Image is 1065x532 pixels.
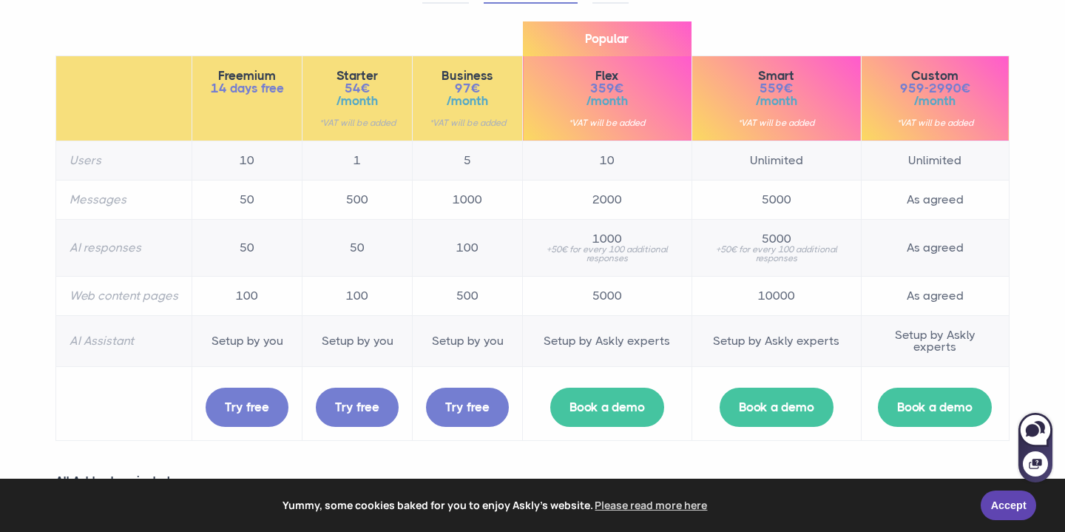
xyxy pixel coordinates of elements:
[426,388,509,427] a: Try free
[316,70,399,82] span: Starter
[302,276,413,315] td: 100
[302,141,413,180] td: 1
[692,180,861,219] td: 5000
[593,494,710,516] a: learn more about cookies
[426,118,509,127] small: *VAT will be added
[981,491,1036,520] a: Accept
[523,141,692,180] td: 10
[706,233,848,245] span: 5000
[192,219,302,276] td: 50
[878,388,992,427] a: Book a demo
[523,21,692,56] span: Popular
[55,474,180,488] strong: All Askly plans include:
[523,180,692,219] td: 2000
[692,141,861,180] td: Unlimited
[1017,410,1054,484] iframe: Askly chat
[875,70,995,82] span: Custom
[536,95,678,107] span: /month
[413,219,523,276] td: 100
[536,82,678,95] span: 359€
[875,290,995,302] span: As agreed
[536,245,678,263] small: +50€ for every 100 additional responses
[536,70,678,82] span: Flex
[861,180,1009,219] td: As agreed
[861,141,1009,180] td: Unlimited
[706,245,848,263] small: +50€ for every 100 additional responses
[875,118,995,127] small: *VAT will be added
[413,276,523,315] td: 500
[706,70,848,82] span: Smart
[21,494,970,516] span: Yummy, some cookies baked for you to enjoy Askly's website.
[206,388,288,427] a: Try free
[706,95,848,107] span: /month
[316,82,399,95] span: 54€
[875,242,995,254] span: As agreed
[192,276,302,315] td: 100
[875,82,995,95] span: 959-2990€
[550,388,664,427] a: Book a demo
[206,82,288,95] span: 14 days free
[720,388,834,427] a: Book a demo
[692,315,861,366] td: Setup by Askly experts
[861,315,1009,366] td: Setup by Askly experts
[302,180,413,219] td: 500
[56,141,192,180] th: Users
[413,141,523,180] td: 5
[316,118,399,127] small: *VAT will be added
[56,315,192,366] th: AI Assistant
[426,95,509,107] span: /month
[413,180,523,219] td: 1000
[523,315,692,366] td: Setup by Askly experts
[56,219,192,276] th: AI responses
[192,141,302,180] td: 10
[302,219,413,276] td: 50
[536,233,678,245] span: 1000
[426,70,509,82] span: Business
[316,388,399,427] a: Try free
[536,118,678,127] small: *VAT will be added
[875,95,995,107] span: /month
[206,70,288,82] span: Freemium
[413,315,523,366] td: Setup by you
[426,82,509,95] span: 97€
[192,180,302,219] td: 50
[706,82,848,95] span: 559€
[316,95,399,107] span: /month
[706,118,848,127] small: *VAT will be added
[523,276,692,315] td: 5000
[56,276,192,315] th: Web content pages
[192,315,302,366] td: Setup by you
[692,276,861,315] td: 10000
[56,180,192,219] th: Messages
[302,315,413,366] td: Setup by you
